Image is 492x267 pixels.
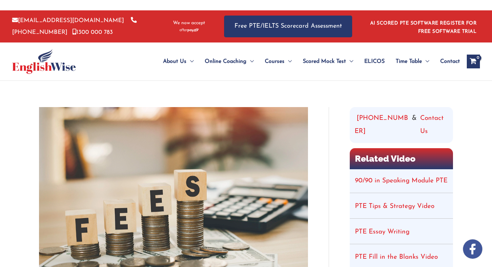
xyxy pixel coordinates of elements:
[303,49,346,74] span: Scored Mock Test
[180,28,199,32] img: Afterpay-Logo
[422,49,429,74] span: Menu Toggle
[205,49,247,74] span: Online Coaching
[370,21,477,34] a: AI SCORED PTE SOFTWARE REGISTER FOR FREE SOFTWARE TRIAL
[173,20,205,27] span: We now accept
[463,239,482,259] img: white-facebook.png
[364,49,385,74] span: ELICOS
[284,49,292,74] span: Menu Toggle
[297,49,359,74] a: Scored Mock TestMenu Toggle
[355,229,409,235] a: PTE Essay Writing
[355,178,447,184] a: 90/90 in Speaking Module PTE
[12,49,76,74] img: cropped-ew-logo
[435,49,460,74] a: Contact
[73,29,113,35] a: 1300 000 783
[259,49,297,74] a: CoursesMenu Toggle
[199,49,259,74] a: Online CoachingMenu Toggle
[440,49,460,74] span: Contact
[355,112,448,138] div: &
[350,148,453,169] h2: Related Video
[390,49,435,74] a: Time TableMenu Toggle
[355,203,434,210] a: PTE Tips & Strategy Video
[12,18,137,35] a: [PHONE_NUMBER]
[420,112,448,138] a: Contact Us
[186,49,194,74] span: Menu Toggle
[12,18,124,23] a: [EMAIL_ADDRESS][DOMAIN_NAME]
[224,16,352,37] a: Free PTE/IELTS Scorecard Assessment
[366,15,480,38] aside: Header Widget 1
[346,49,353,74] span: Menu Toggle
[265,49,284,74] span: Courses
[157,49,199,74] a: About UsMenu Toggle
[355,112,409,138] a: [PHONE_NUMBER]
[163,49,186,74] span: About Us
[146,49,460,74] nav: Site Navigation: Main Menu
[467,55,480,68] a: View Shopping Cart, empty
[355,254,438,260] a: PTE Fill in the Blanks Video
[247,49,254,74] span: Menu Toggle
[396,49,422,74] span: Time Table
[359,49,390,74] a: ELICOS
